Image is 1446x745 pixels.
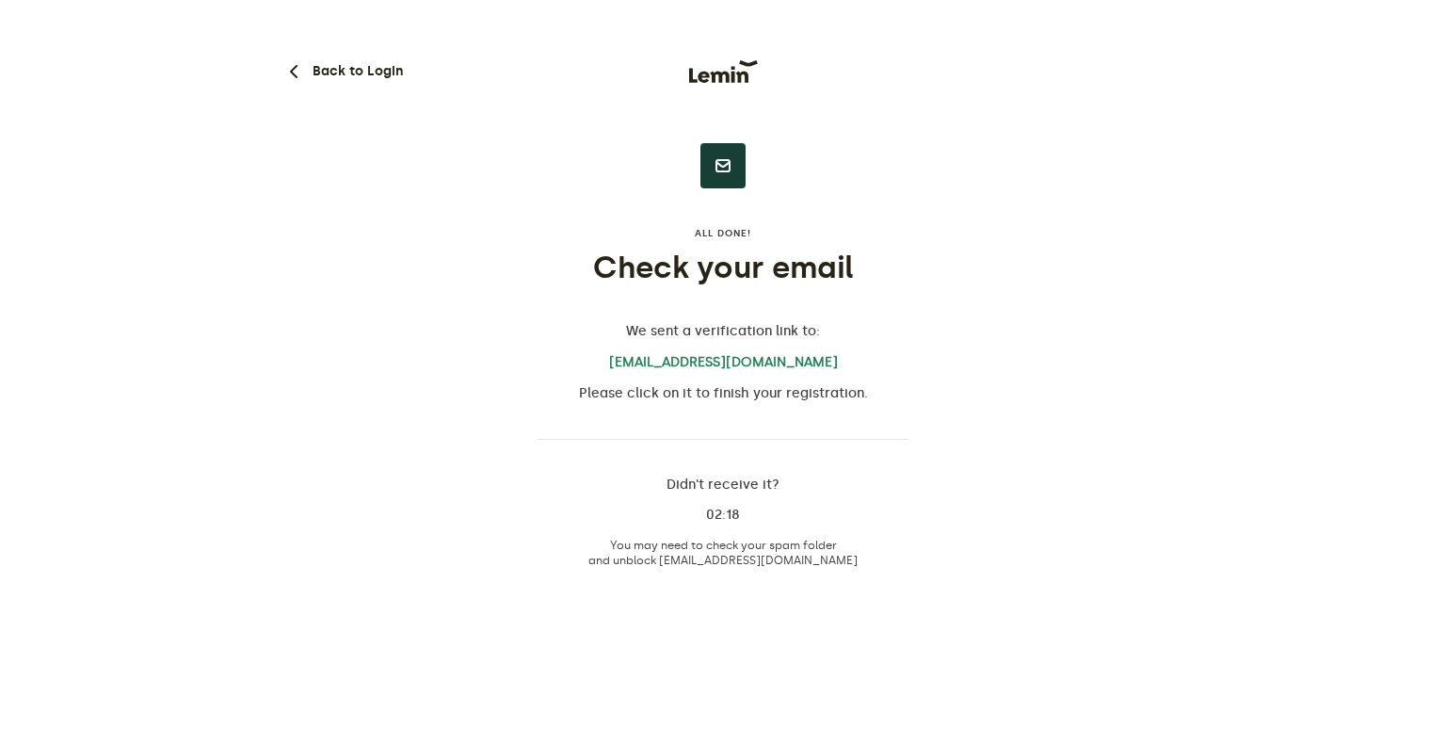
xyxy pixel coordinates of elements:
[538,226,908,241] label: All done!
[538,324,908,339] p: We sent a verification link to:
[538,249,908,286] h1: Check your email
[538,386,908,401] p: Please click on it to finish your registration.
[282,60,403,83] button: Back to Login
[538,538,908,568] p: You may need to check your spam folder and unblock [EMAIL_ADDRESS][DOMAIN_NAME]
[689,60,758,83] img: Lemin logo
[538,478,908,493] p: Didn't receive it?
[538,354,908,371] a: [EMAIL_ADDRESS][DOMAIN_NAME]
[538,508,908,523] p: 02:18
